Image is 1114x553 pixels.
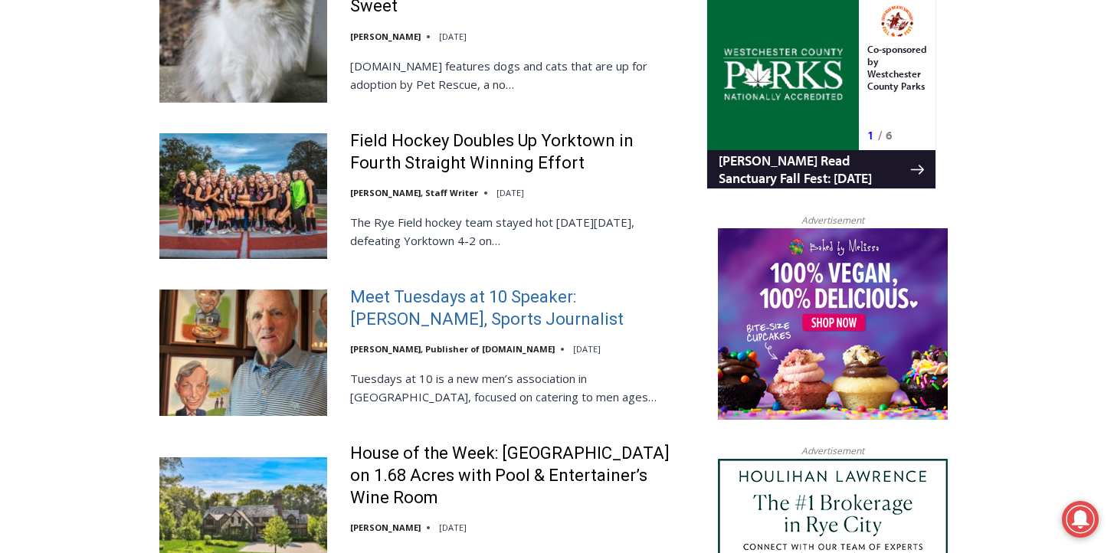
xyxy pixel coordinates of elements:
[496,187,524,198] time: [DATE]
[439,522,467,533] time: [DATE]
[786,443,880,458] span: Advertisement
[573,343,601,355] time: [DATE]
[161,45,221,126] div: Co-sponsored by Westchester County Parks
[350,286,686,330] a: Meet Tuesdays at 10 Speaker: [PERSON_NAME], Sports Journalist
[350,130,686,174] a: Field Hockey Doubles Up Yorktown in Fourth Straight Winning Effort
[161,129,168,145] div: 1
[369,149,742,191] a: Intern @ [DOMAIN_NAME]
[1,152,229,191] a: [PERSON_NAME] Read Sanctuary Fall Fest: [DATE]
[350,57,686,93] p: [DOMAIN_NAME] features dogs and cats that are up for adoption by Pet Rescue, a no…
[350,369,686,406] p: Tuesdays at 10 is a new men’s association in [GEOGRAPHIC_DATA], focused on catering to men ages…
[350,443,686,509] a: House of the Week: [GEOGRAPHIC_DATA] on 1.68 Acres with Pool & Entertainer’s Wine Room
[179,129,186,145] div: 6
[387,1,724,149] div: "I learned about the history of a place I’d honestly never considered even as a resident of [GEOG...
[350,31,421,42] a: [PERSON_NAME]
[350,343,555,355] a: [PERSON_NAME], Publisher of [DOMAIN_NAME]
[350,522,421,533] a: [PERSON_NAME]
[350,213,686,250] p: The Rye Field hockey team stayed hot [DATE][DATE], defeating Yorktown 4-2 on…
[401,152,710,187] span: Intern @ [DOMAIN_NAME]
[159,133,327,259] img: Field Hockey Doubles Up Yorktown in Fourth Straight Winning Effort
[1,1,152,152] img: s_800_29ca6ca9-f6cc-433c-a631-14f6620ca39b.jpeg
[718,228,948,420] img: Baked by Melissa
[159,290,327,415] img: Meet Tuesdays at 10 Speaker: Mark Mulvoy, Sports Journalist
[172,129,175,145] div: /
[12,154,204,189] h4: [PERSON_NAME] Read Sanctuary Fall Fest: [DATE]
[439,31,467,42] time: [DATE]
[350,187,478,198] a: [PERSON_NAME], Staff Writer
[786,213,880,227] span: Advertisement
